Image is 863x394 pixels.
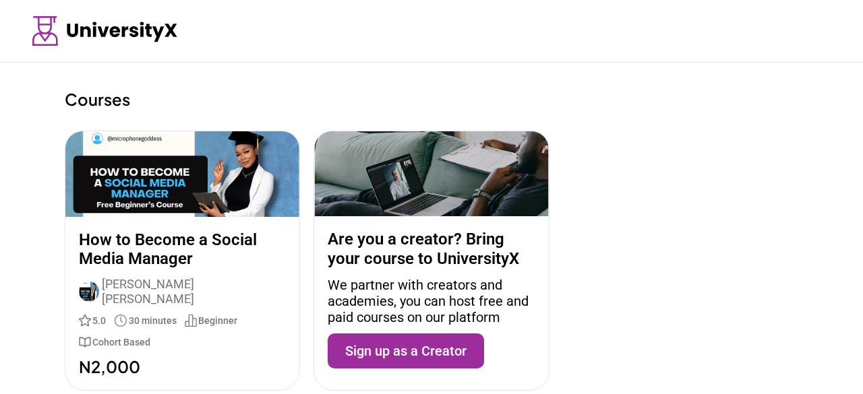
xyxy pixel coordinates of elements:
[79,282,99,302] img: Author
[79,230,286,269] p: How to Become a Social Media Manager
[32,16,178,46] img: Logo
[65,90,798,109] p: Courses
[198,314,237,327] span: Beginner
[328,230,535,269] p: Are you a creator? Bring your course to UniversityX
[65,131,299,217] img: Course
[102,277,287,306] span: [PERSON_NAME] [PERSON_NAME]
[328,277,535,325] p: We partner with creators and academies, you can host free and paid courses on our platform
[129,314,177,327] span: 30 minutes
[65,131,300,391] a: How to Become a Social Media ManagerAuthor[PERSON_NAME] [PERSON_NAME]5.030 minutesBeginnerCohort ...
[92,335,150,349] span: Cohort Based
[79,357,286,376] p: N2,000
[92,314,106,327] span: 5.0
[328,333,484,368] button: Sign up as a Creator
